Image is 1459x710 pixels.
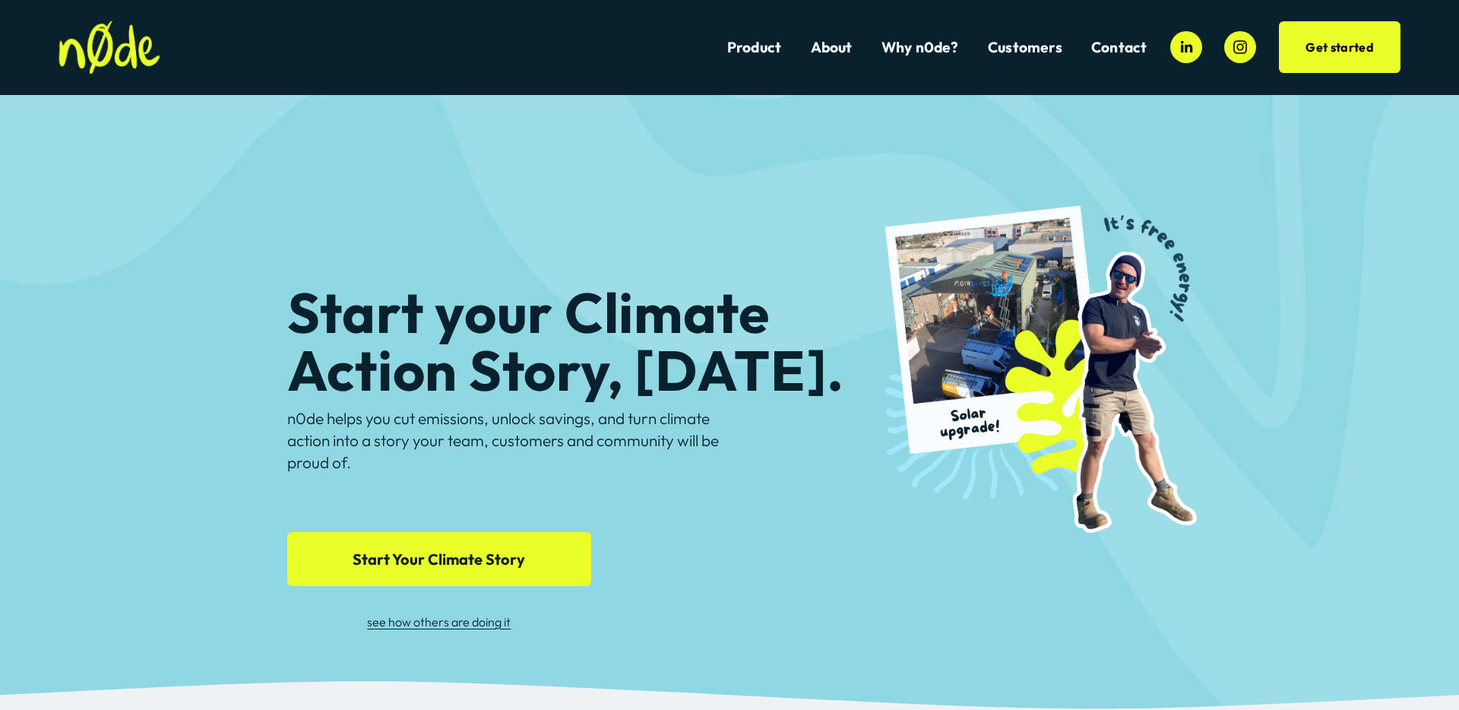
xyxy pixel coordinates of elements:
[287,284,904,398] h1: Start your Climate Action Story, [DATE].
[881,37,959,58] a: Why n0de?
[367,614,511,629] a: see how others are doing it
[287,407,726,474] p: n0de helps you cut emissions, unlock savings, and turn climate action into a story your team, cus...
[811,37,853,58] a: About
[287,532,591,586] a: Start Your Climate Story
[988,39,1062,56] span: Customers
[1091,37,1147,58] a: Contact
[1224,31,1256,63] a: Instagram
[727,37,781,58] a: Product
[59,21,160,74] img: n0de
[1170,31,1202,63] a: LinkedIn
[1279,21,1400,73] a: Get started
[988,37,1062,58] a: folder dropdown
